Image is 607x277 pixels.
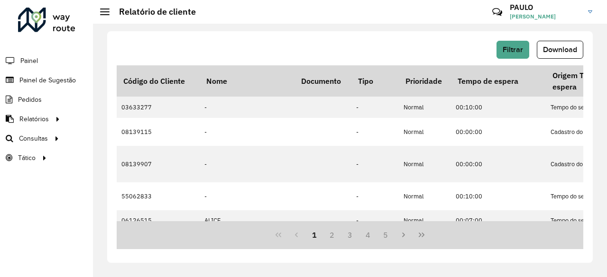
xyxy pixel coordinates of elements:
span: [PERSON_NAME] [510,12,581,21]
span: Download [543,45,577,54]
td: Normal [399,118,451,145]
th: Prioridade [399,65,451,97]
td: - [200,118,294,145]
th: Tipo [351,65,399,97]
td: Normal [399,97,451,118]
span: Pedidos [18,95,42,105]
button: Download [537,41,583,59]
th: Código do Cliente [117,65,200,97]
td: - [351,182,399,210]
td: - [200,97,294,118]
h2: Relatório de cliente [110,7,196,17]
button: 5 [377,226,395,244]
td: - [351,97,399,118]
th: Tempo de espera [451,65,546,97]
button: 2 [323,226,341,244]
td: - [351,210,399,232]
h3: PAULO [510,3,581,12]
td: - [200,182,294,210]
button: 4 [359,226,377,244]
button: 3 [341,226,359,244]
span: Consultas [19,134,48,143]
td: 00:07:00 [451,210,546,232]
td: ALICE [200,210,294,232]
span: Painel de Sugestão [19,75,76,85]
td: 00:00:00 [451,146,546,183]
span: Tático [18,153,36,163]
span: Relatórios [19,114,49,124]
td: 08139907 [117,146,200,183]
td: 00:10:00 [451,97,546,118]
td: 00:10:00 [451,182,546,210]
button: Filtrar [497,41,529,59]
th: Nome [200,65,294,97]
td: 06126515 [117,210,200,232]
td: 03633277 [117,97,200,118]
td: Normal [399,210,451,232]
td: - [351,118,399,145]
span: Painel [20,56,38,66]
td: - [351,146,399,183]
button: Next Page [395,226,413,244]
td: 55062833 [117,182,200,210]
button: 1 [305,226,323,244]
a: Contato Rápido [487,2,507,22]
td: - [200,146,294,183]
td: Normal [399,182,451,210]
td: Normal [399,146,451,183]
td: 08139115 [117,118,200,145]
th: Documento [294,65,351,97]
span: Filtrar [503,45,523,54]
button: Last Page [413,226,431,244]
td: 00:00:00 [451,118,546,145]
